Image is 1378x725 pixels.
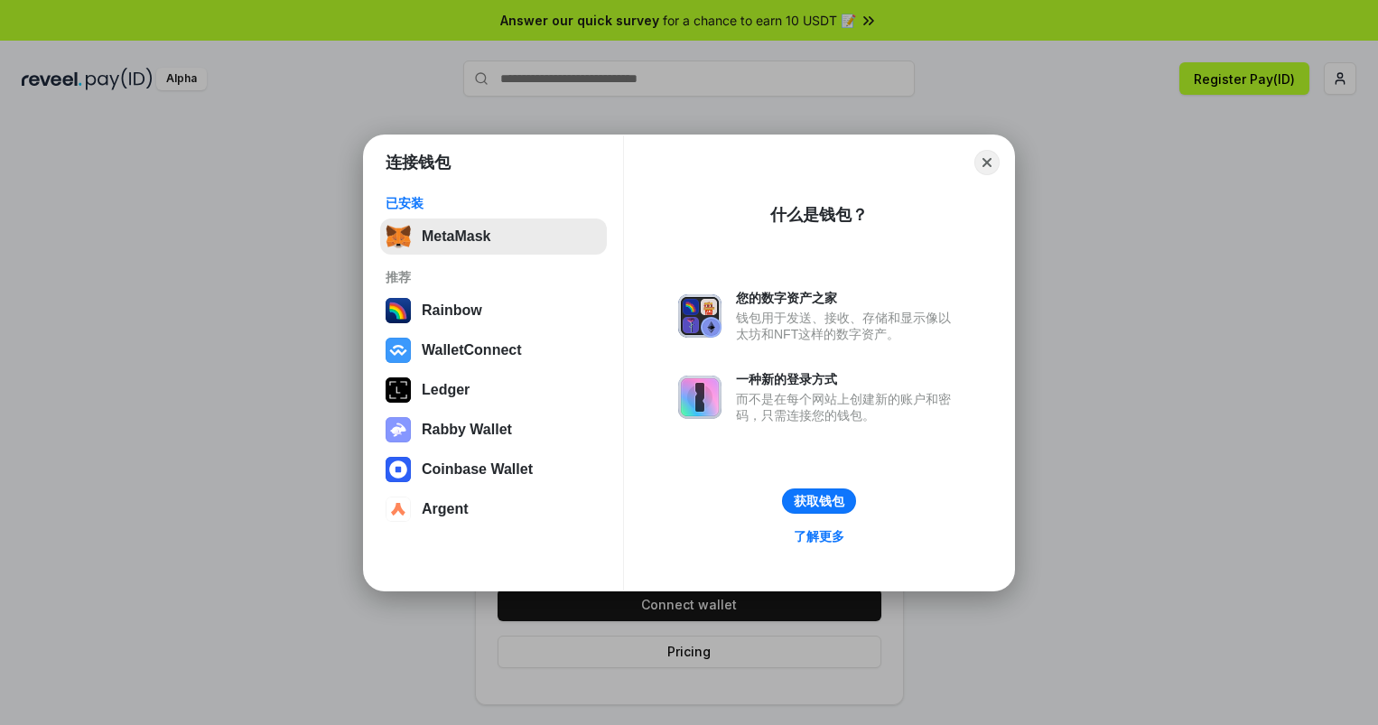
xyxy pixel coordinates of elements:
div: Rabby Wallet [422,422,512,438]
img: svg+xml,%3Csvg%20xmlns%3D%22http%3A%2F%2Fwww.w3.org%2F2000%2Fsvg%22%20fill%3D%22none%22%20viewBox... [678,294,722,338]
div: Rainbow [422,302,482,319]
img: svg+xml,%3Csvg%20xmlns%3D%22http%3A%2F%2Fwww.w3.org%2F2000%2Fsvg%22%20fill%3D%22none%22%20viewBox... [386,417,411,442]
img: svg+xml,%3Csvg%20width%3D%2228%22%20height%3D%2228%22%20viewBox%3D%220%200%2028%2028%22%20fill%3D... [386,457,411,482]
div: 钱包用于发送、接收、存储和显示像以太坊和NFT这样的数字资产。 [736,310,960,342]
button: Rainbow [380,293,607,329]
div: 您的数字资产之家 [736,290,960,306]
img: svg+xml,%3Csvg%20fill%3D%22none%22%20height%3D%2233%22%20viewBox%3D%220%200%2035%2033%22%20width%... [386,224,411,249]
div: 一种新的登录方式 [736,371,960,387]
img: svg+xml,%3Csvg%20xmlns%3D%22http%3A%2F%2Fwww.w3.org%2F2000%2Fsvg%22%20fill%3D%22none%22%20viewBox... [678,376,722,419]
h1: 连接钱包 [386,152,451,173]
img: svg+xml,%3Csvg%20width%3D%2228%22%20height%3D%2228%22%20viewBox%3D%220%200%2028%2028%22%20fill%3D... [386,497,411,522]
div: 而不是在每个网站上创建新的账户和密码，只需连接您的钱包。 [736,391,960,423]
button: MetaMask [380,218,607,255]
div: Argent [422,501,469,517]
div: 已安装 [386,195,601,211]
button: 获取钱包 [782,488,856,514]
button: WalletConnect [380,332,607,368]
div: 了解更多 [794,528,844,544]
button: Close [974,150,1000,175]
div: Ledger [422,382,470,398]
a: 了解更多 [783,525,855,548]
img: svg+xml,%3Csvg%20xmlns%3D%22http%3A%2F%2Fwww.w3.org%2F2000%2Fsvg%22%20width%3D%2228%22%20height%3... [386,377,411,403]
button: Argent [380,491,607,527]
button: Coinbase Wallet [380,451,607,488]
div: 什么是钱包？ [770,204,868,226]
button: Ledger [380,372,607,408]
div: 获取钱包 [794,493,844,509]
button: Rabby Wallet [380,412,607,448]
div: Coinbase Wallet [422,461,533,478]
div: WalletConnect [422,342,522,358]
div: MetaMask [422,228,490,245]
img: svg+xml,%3Csvg%20width%3D%2228%22%20height%3D%2228%22%20viewBox%3D%220%200%2028%2028%22%20fill%3D... [386,338,411,363]
div: 推荐 [386,269,601,285]
img: svg+xml,%3Csvg%20width%3D%22120%22%20height%3D%22120%22%20viewBox%3D%220%200%20120%20120%22%20fil... [386,298,411,323]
